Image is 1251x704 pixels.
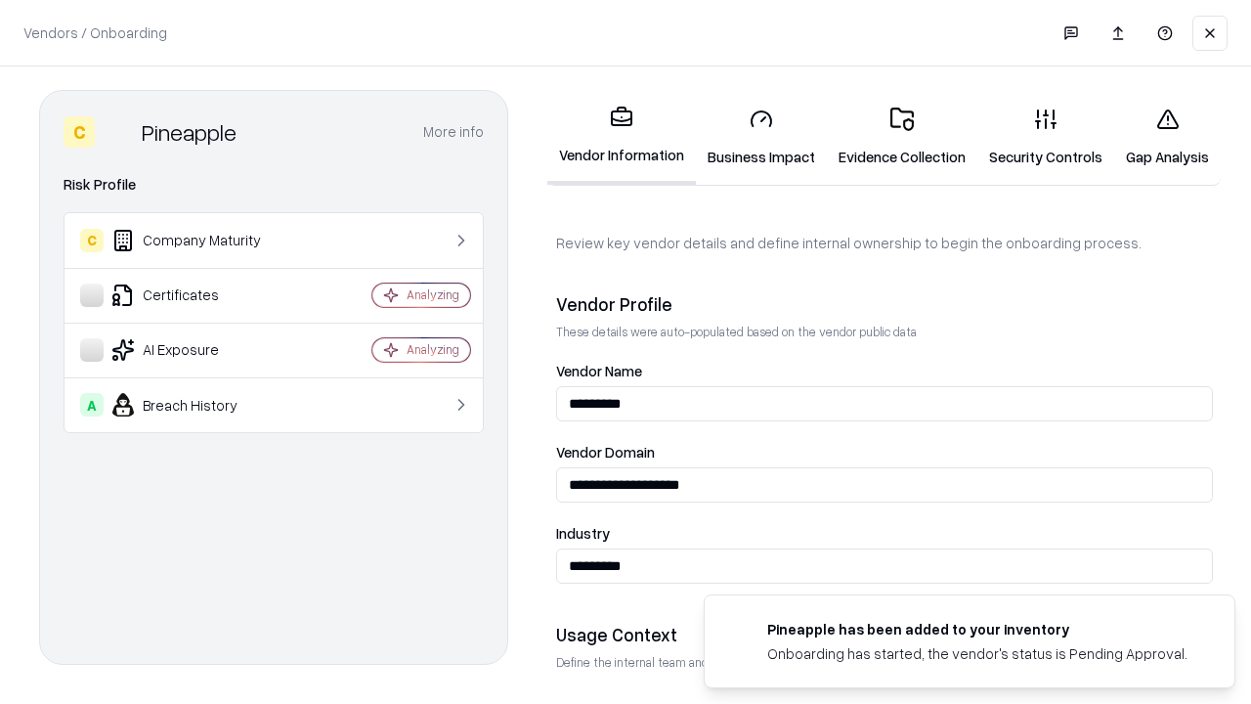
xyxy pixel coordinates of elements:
[696,92,827,183] a: Business Impact
[827,92,977,183] a: Evidence Collection
[80,393,104,417] div: A
[556,364,1213,378] label: Vendor Name
[64,116,95,148] div: C
[80,393,314,417] div: Breach History
[556,292,1213,316] div: Vendor Profile
[556,526,1213,541] label: Industry
[556,324,1213,340] p: These details were auto-populated based on the vendor public data
[556,623,1213,646] div: Usage Context
[23,22,167,43] p: Vendors / Onboarding
[64,173,484,197] div: Risk Profile
[407,286,459,303] div: Analyzing
[1114,92,1221,183] a: Gap Analysis
[547,90,696,185] a: Vendor Information
[80,229,314,252] div: Company Maturity
[556,233,1213,253] p: Review key vendor details and define internal ownership to begin the onboarding process.
[103,116,134,148] img: Pineapple
[80,338,314,362] div: AI Exposure
[728,619,752,642] img: pineappleenergy.com
[80,284,314,307] div: Certificates
[556,654,1213,671] p: Define the internal team and reason for using this vendor. This helps assess business relevance a...
[142,116,237,148] div: Pineapple
[407,341,459,358] div: Analyzing
[423,114,484,150] button: More info
[977,92,1114,183] a: Security Controls
[767,643,1187,664] div: Onboarding has started, the vendor's status is Pending Approval.
[767,619,1187,639] div: Pineapple has been added to your inventory
[556,445,1213,460] label: Vendor Domain
[80,229,104,252] div: C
